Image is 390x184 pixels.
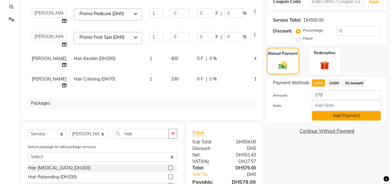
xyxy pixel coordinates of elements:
[28,109,85,129] th: Stylist
[28,144,96,150] label: Select package to add package services
[150,76,152,82] span: 1
[317,59,332,71] img: _gift.svg
[187,152,224,158] div: Net:
[28,165,90,171] div: Hair [MEDICAL_DATA] (DH200)
[312,79,325,86] span: CARD
[303,28,323,33] label: Percentage
[221,34,222,40] span: |
[171,56,178,61] span: 400
[254,32,257,38] span: 0
[74,56,115,61] span: Hair Keratin (DH200)
[273,28,292,34] div: Discount:
[171,76,178,82] span: 100
[224,152,261,158] div: DH551.43
[268,51,298,56] label: Manual Payment
[206,76,207,82] span: |
[276,60,290,70] img: _cash.svg
[343,79,365,86] span: On Account
[268,128,386,134] a: Continue Without Payment
[221,10,222,17] span: |
[197,76,203,82] span: 0 F
[208,109,235,129] th: Sale Price
[243,10,247,17] span: %
[209,76,217,82] span: 0 %
[268,93,307,98] label: Amount:
[85,109,139,129] th: Package
[74,76,115,82] span: Hair Coloring (DH70)
[230,171,261,178] div: DH0
[224,145,261,152] div: DH0
[150,56,152,61] span: 1
[224,139,261,145] div: DH554.00
[303,36,312,41] label: Fixed
[192,129,206,136] span: Total
[254,56,262,61] span: 420
[187,145,224,152] div: Discount:
[312,90,381,100] input: Amount
[304,17,324,24] div: DH500.00
[79,11,124,16] span: Promo Pedicure (DH0)
[201,159,207,164] span: 5%
[79,34,124,40] span: Promo Foot Spa (DH0)
[312,111,381,120] button: Add Payment
[187,139,224,145] div: Sub Total:
[254,9,257,14] span: 0
[209,55,217,62] span: 0 %
[113,129,168,138] input: Search or Scan
[314,50,335,56] label: Redemption
[268,103,307,108] label: Note:
[197,55,203,62] span: 0 F
[124,11,127,16] a: x
[216,10,218,17] span: F
[187,165,224,171] div: Total:
[273,80,309,86] span: Payment Methods
[273,17,301,24] div: Service Total:
[327,79,341,86] span: CASH
[243,34,247,40] span: %
[254,76,262,82] span: 105
[235,109,256,129] th: Action
[206,55,207,62] span: |
[139,109,167,129] th: Value
[216,34,218,40] span: F
[192,159,200,164] span: Vat
[32,76,66,82] span: [PERSON_NAME]
[28,174,77,180] div: Hair Rebonding (DH200)
[187,158,224,165] div: ( )
[224,158,261,165] div: DH27.57
[312,101,381,110] input: Add Note
[167,109,208,129] th: Disc
[187,171,230,178] a: Add Tip
[124,34,127,40] a: x
[224,165,261,171] div: DH579.00
[32,56,66,61] span: [PERSON_NAME]
[29,98,261,109] div: Packages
